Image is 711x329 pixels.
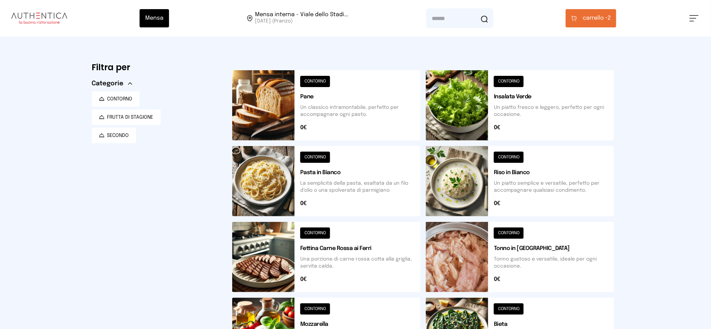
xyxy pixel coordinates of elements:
button: Categorie [92,79,132,88]
span: Viale dello Stadio, 77, 05100 Terni TR, Italia [255,12,349,25]
span: Categorie [92,79,124,88]
img: logo.8f33a47.png [11,13,67,24]
span: CONTORNO [107,96,133,103]
span: FRUTTA DI STAGIONE [107,114,154,121]
button: CONTORNO [92,91,140,107]
span: 2 [583,14,611,22]
h6: Filtra per [92,62,221,73]
span: [DATE] (Pranzo) [255,18,349,25]
span: SECONDO [107,132,129,139]
span: carrello • [583,14,608,22]
button: SECONDO [92,128,136,143]
button: carrello •2 [566,9,616,27]
button: Mensa [140,9,169,27]
button: FRUTTA DI STAGIONE [92,110,161,125]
